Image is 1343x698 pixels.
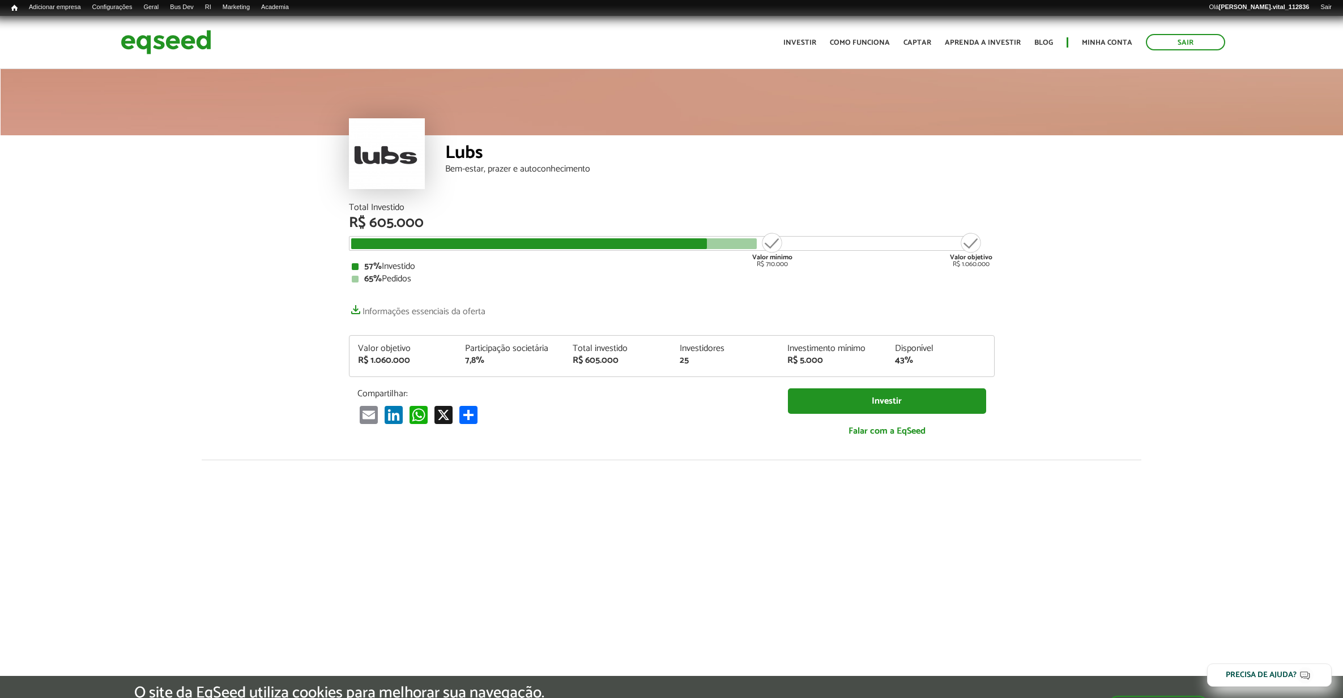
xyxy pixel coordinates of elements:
[217,3,255,12] a: Marketing
[138,3,164,12] a: Geral
[23,3,87,12] a: Adicionar empresa
[945,39,1021,46] a: Aprenda a investir
[352,275,992,284] div: Pedidos
[751,232,794,268] div: R$ 710.000
[895,356,986,365] div: 43%
[364,259,382,274] strong: 57%
[358,344,449,353] div: Valor objetivo
[445,165,995,174] div: Bem-estar, prazer e autoconhecimento
[787,356,878,365] div: R$ 5.000
[680,356,770,365] div: 25
[783,39,816,46] a: Investir
[87,3,138,12] a: Configurações
[349,301,485,316] a: Informações essenciais da oferta
[1082,39,1132,46] a: Minha conta
[788,388,986,414] a: Investir
[164,3,199,12] a: Bus Dev
[1034,39,1053,46] a: Blog
[573,356,663,365] div: R$ 605.000
[1203,3,1315,12] a: Olá[PERSON_NAME].vital_112836
[457,405,480,423] a: Share
[255,3,295,12] a: Academia
[465,356,556,365] div: 7,8%
[357,405,380,423] a: Email
[11,4,18,12] span: Início
[830,39,890,46] a: Como funciona
[445,144,995,165] div: Lubs
[752,252,792,263] strong: Valor mínimo
[573,344,663,353] div: Total investido
[6,3,23,14] a: Início
[358,356,449,365] div: R$ 1.060.000
[950,252,992,263] strong: Valor objetivo
[357,388,771,399] p: Compartilhar:
[349,203,995,212] div: Total Investido
[788,419,986,443] a: Falar com a EqSeed
[903,39,931,46] a: Captar
[121,27,211,57] img: EqSeed
[352,262,992,271] div: Investido
[407,405,430,423] a: WhatsApp
[895,344,986,353] div: Disponível
[950,232,992,268] div: R$ 1.060.000
[364,271,382,286] strong: 65%
[432,405,455,423] a: X
[465,344,556,353] div: Participação societária
[1219,3,1310,10] strong: [PERSON_NAME].vital_112836
[349,216,995,230] div: R$ 605.000
[199,3,217,12] a: RI
[1146,34,1225,50] a: Sair
[382,405,405,423] a: LinkedIn
[680,344,770,353] div: Investidores
[1315,3,1337,12] a: Sair
[787,344,878,353] div: Investimento mínimo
